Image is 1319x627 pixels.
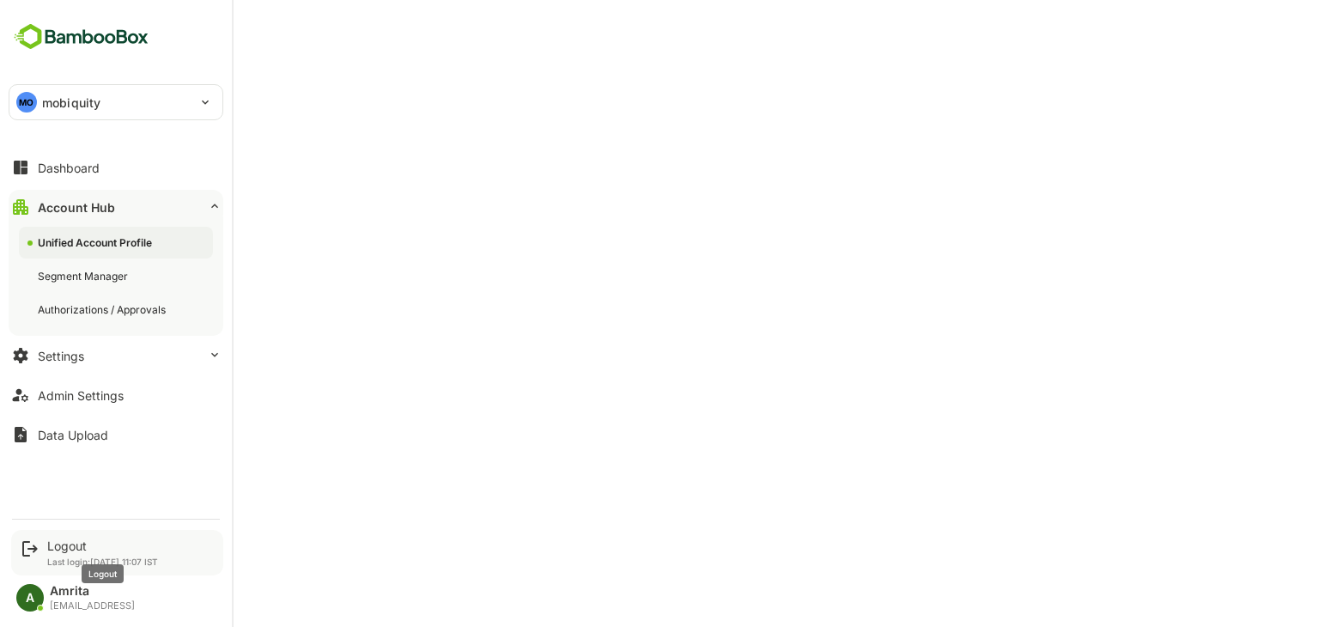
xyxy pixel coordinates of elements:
div: A [16,584,44,612]
div: Settings [38,349,84,363]
div: Dashboard [38,161,100,175]
div: [EMAIL_ADDRESS] [50,600,135,612]
div: Unified Account Profile [38,235,155,250]
button: Admin Settings [9,378,223,412]
div: Authorizations / Approvals [38,302,169,317]
button: Data Upload [9,417,223,452]
div: Admin Settings [38,388,124,403]
div: Account Hub [38,200,115,215]
p: mobiquity [42,94,100,112]
div: Segment Manager [38,269,131,283]
div: MOmobiquity [9,85,222,119]
button: Account Hub [9,190,223,224]
div: Logout [47,539,158,553]
div: Amrita [50,584,135,599]
button: Settings [9,338,223,373]
button: Dashboard [9,150,223,185]
p: Last login: [DATE] 11:07 IST [47,557,158,567]
div: MO [16,92,37,113]
img: BambooboxFullLogoMark.5f36c76dfaba33ec1ec1367b70bb1252.svg [9,21,154,53]
div: Data Upload [38,428,108,442]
